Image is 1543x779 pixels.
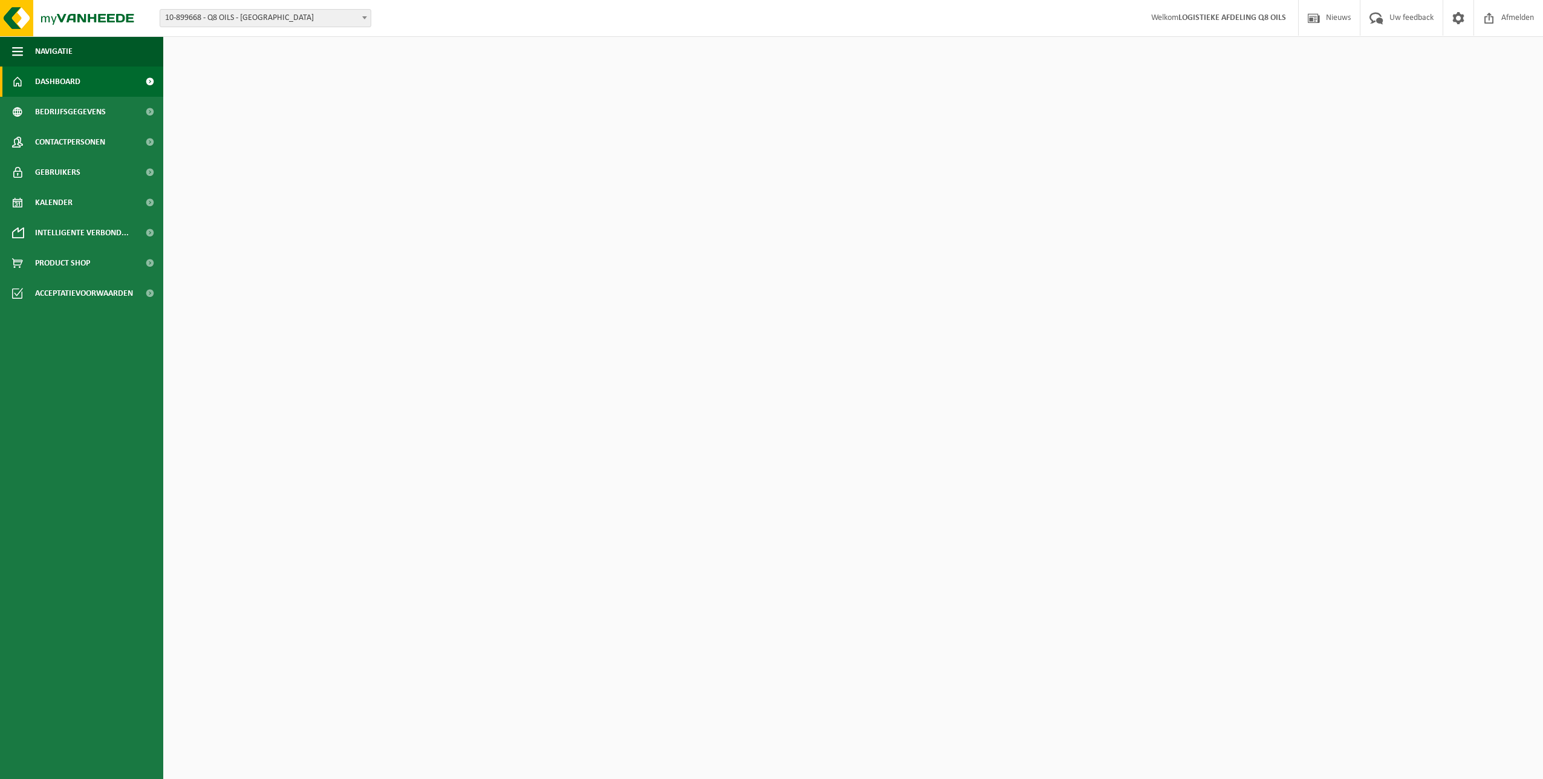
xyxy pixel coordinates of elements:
strong: LOGISTIEKE AFDELING Q8 OILS [1178,13,1286,22]
span: Gebruikers [35,157,80,187]
span: 10-899668 - Q8 OILS - ANTWERPEN [160,9,371,27]
span: 10-899668 - Q8 OILS - ANTWERPEN [160,10,371,27]
span: Bedrijfsgegevens [35,97,106,127]
span: Acceptatievoorwaarden [35,278,133,308]
span: Kalender [35,187,73,218]
span: Contactpersonen [35,127,105,157]
span: Product Shop [35,248,90,278]
span: Navigatie [35,36,73,67]
span: Dashboard [35,67,80,97]
span: Intelligente verbond... [35,218,129,248]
